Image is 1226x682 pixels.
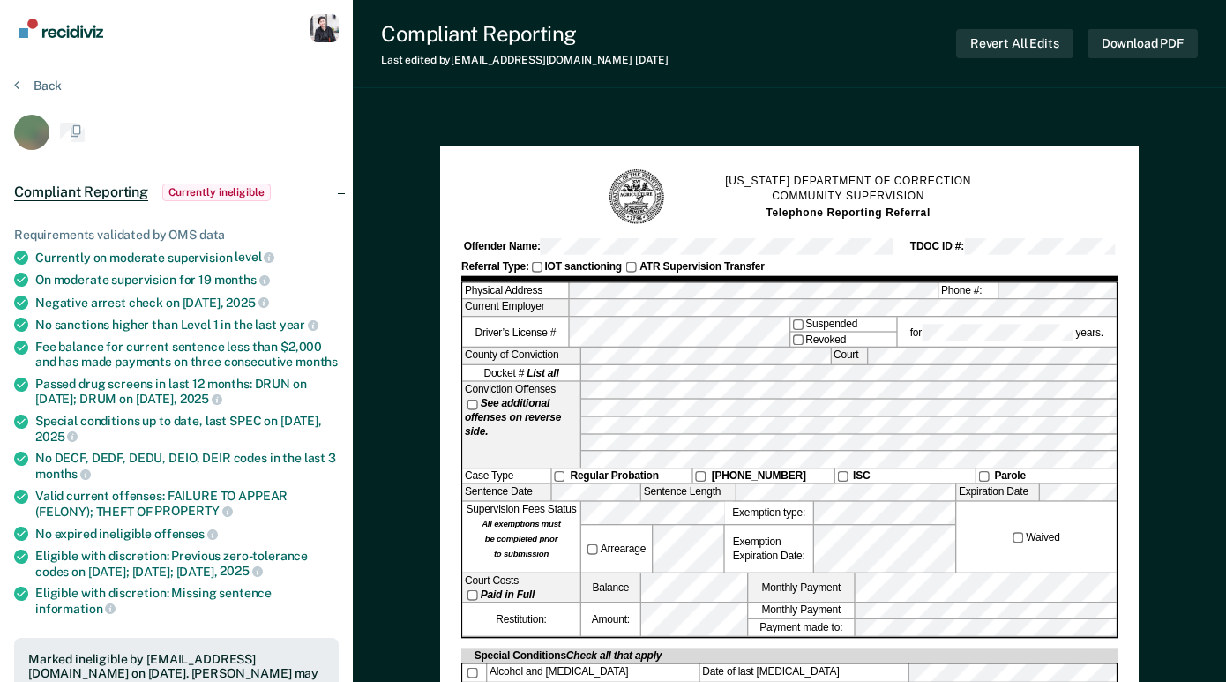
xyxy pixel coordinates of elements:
[162,184,271,201] span: Currently ineligible
[35,602,116,616] span: information
[35,586,339,616] div: Eligible with discretion: Missing sentence
[853,470,870,482] strong: ISC
[381,21,669,47] div: Compliant Reporting
[220,564,262,578] span: 2025
[481,588,535,600] strong: Paid in Full
[956,484,1038,500] label: Expiration Date
[531,262,542,273] input: IOT sanctioning
[641,484,736,500] label: Sentence Length
[748,603,854,618] label: Monthly Payment
[725,501,813,523] label: Exemption type:
[581,573,640,602] label: Balance
[35,340,339,370] div: Fee balance for current sentence less than $2,000 and has made payments on three consecutive
[35,317,339,333] div: No sanctions higher than Level 1 in the last
[487,664,699,682] div: Alcohol and [MEDICAL_DATA]
[35,377,339,407] div: Passed drug screens in last 12 months: DRUN on [DATE]; DRUM on [DATE],
[696,471,706,482] input: [PHONE_NUMBER]
[14,184,148,201] span: Compliant Reporting
[462,382,579,468] div: Conviction Offenses
[462,282,568,298] label: Physical Address
[527,367,558,378] strong: List all
[910,241,964,252] strong: TDOC ID #:
[712,470,806,482] strong: [PHONE_NUMBER]
[635,54,669,66] span: [DATE]
[766,206,930,218] strong: Telephone Reporting Referral
[994,470,1025,482] strong: Parole
[978,471,989,482] input: Parole
[464,241,541,252] strong: Offender Name:
[725,525,813,572] div: Exemption Expiration Date:
[462,348,579,363] label: County of Conviction
[922,324,1073,341] input: for years.
[35,430,78,444] span: 2025
[831,348,866,363] label: Court
[35,295,339,311] div: Negative arrest check on [DATE],
[35,549,339,579] div: Eligible with discretion: Previous zero-tolerance codes on [DATE]; [DATE]; [DATE],
[462,318,568,347] label: Driver’s License #
[462,300,568,316] label: Current Employer
[626,262,637,273] input: ATR Supervision Transfer
[467,589,478,600] input: Paid in Full
[544,261,621,273] strong: IOT sanctioning
[381,54,669,66] div: Last edited by [EMAIL_ADDRESS][DOMAIN_NAME]
[748,573,854,602] label: Monthly Payment
[482,518,561,559] strong: All exemptions must be completed prior to submission
[35,526,339,542] div: No expired ineligible
[956,29,1073,58] button: Revert All Edits
[1011,529,1063,543] label: Waived
[581,603,640,636] label: Amount:
[180,392,222,406] span: 2025
[235,250,274,264] span: level
[462,501,579,572] div: Supervision Fees Status
[1088,29,1198,58] button: Download PDF
[483,366,558,380] span: Docket #
[938,282,998,298] label: Phone #:
[570,470,658,482] strong: Regular Probation
[14,78,62,94] button: Back
[1013,532,1023,543] input: Waived
[280,318,318,332] span: year
[608,168,667,227] img: TN Seal
[35,489,339,519] div: Valid current offenses: FAILURE TO APPEAR (FELONY); THEFT OF
[154,504,233,518] span: PROPERTY
[725,174,971,221] h1: [US_STATE] DEPARTMENT OF CORRECTION COMMUNITY SUPERVISION
[837,471,848,482] input: ISC
[467,399,478,409] input: See additional offenses on reverse side.
[19,19,103,38] img: Recidiviz
[462,603,579,636] div: Restitution:
[462,468,550,483] div: Case Type
[35,250,339,266] div: Currently on moderate supervision
[792,319,803,330] input: Suspended
[792,335,803,346] input: Revoked
[35,272,339,288] div: On moderate supervision for 19
[462,573,579,602] div: Court Costs
[214,273,270,287] span: months
[472,648,664,663] div: Special Conditions
[461,261,529,273] strong: Referral Type:
[14,228,339,243] div: Requirements validated by OMS data
[35,451,339,481] div: No DECF, DEDF, DEDU, DEIO, DEIR codes in the last 3
[310,14,339,42] button: Profile dropdown button
[465,398,561,438] strong: See additional offenses on reverse side.
[700,664,908,682] label: Date of last [MEDICAL_DATA]
[35,467,91,481] span: months
[585,542,648,556] label: Arrearage
[566,650,662,662] span: Check all that apply
[226,296,268,310] span: 2025
[748,620,854,636] label: Payment made to:
[639,261,764,273] strong: ATR Supervision Transfer
[35,414,339,444] div: Special conditions up to date, last SPEC on [DATE],
[587,543,598,554] input: Arrearage
[790,318,896,332] label: Suspended
[462,484,550,500] label: Sentence Date
[295,355,338,369] span: months
[154,527,218,541] span: offenses
[790,333,896,347] label: Revoked
[554,471,564,482] input: Regular Probation
[908,324,1106,341] label: for years.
